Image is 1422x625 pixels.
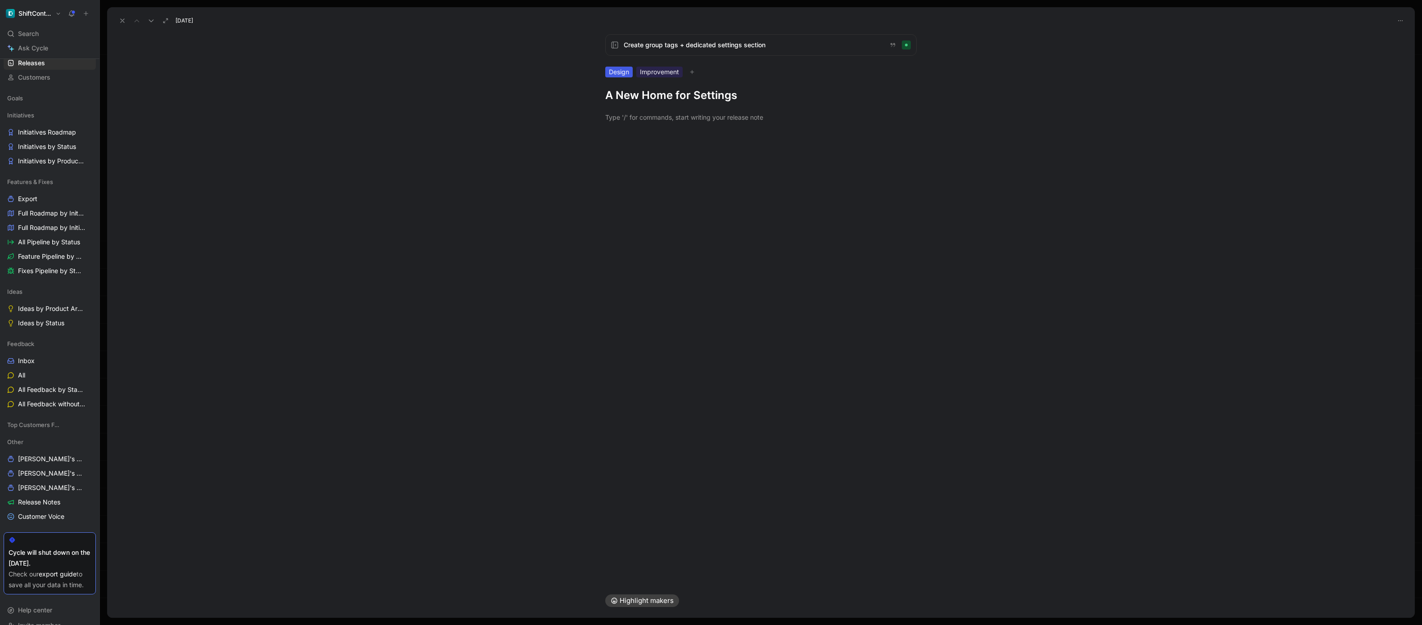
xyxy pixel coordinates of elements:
a: Initiatives by Product Area [4,154,96,168]
div: Improvement [636,67,683,77]
span: [PERSON_NAME]'s Work [18,454,84,463]
div: DesignImprovement [605,67,917,77]
span: Export [18,194,37,203]
a: Release Notes [4,495,96,509]
span: Initiatives Roadmap [18,128,76,137]
span: Help center [18,606,52,614]
div: Other[PERSON_NAME]'s Work[PERSON_NAME]'s Work[PERSON_NAME]'s WorkRelease NotesCustomer Voice [4,435,96,523]
span: Ask Cycle [18,43,48,54]
a: Initiatives Roadmap [4,126,96,139]
div: FeedbackInboxAllAll Feedback by StatusAll Feedback without Insights [4,337,96,411]
span: Ideas by Product Area [18,304,83,313]
div: Features & Fixes [4,175,96,189]
div: Check our to save all your data in time. [9,569,91,590]
a: Customer Voice [4,510,96,523]
span: Customers [18,73,50,82]
span: Goals [7,94,23,103]
a: Ask Cycle [4,41,96,55]
span: All Feedback without Insights [18,400,85,409]
a: [PERSON_NAME]'s Work [4,467,96,480]
span: Feedback [7,339,34,348]
span: Initiatives by Product Area [18,157,85,166]
div: Features & FixesExportFull Roadmap by InitiativesFull Roadmap by Initiatives/StatusAll Pipeline b... [4,175,96,278]
img: ShiftControl [6,9,15,18]
div: Cycle will shut down on the [DATE]. [9,547,91,569]
span: Feature Pipeline by Status [18,252,85,261]
a: Full Roadmap by Initiatives/Status [4,221,96,234]
div: Top Customers Feedback [4,418,96,434]
div: Goals [4,91,96,105]
span: [PERSON_NAME]'s Work [18,469,84,478]
span: [DATE] [175,17,193,24]
h1: ShiftControl [18,9,52,18]
div: Ideas [4,285,96,298]
div: Search [4,27,96,40]
span: All [18,371,25,380]
span: Create group tags + dedicated settings section [624,40,882,50]
span: Initiatives [7,111,34,120]
span: All Feedback by Status [18,385,84,394]
span: Features & Fixes [7,177,53,186]
span: Releases [18,58,45,67]
a: Ideas by Product Area [4,302,96,315]
a: Export [4,192,96,206]
span: Fixes Pipeline by Status [18,266,84,275]
div: IdeasIdeas by Product AreaIdeas by Status [4,285,96,330]
a: Fixes Pipeline by Status [4,264,96,278]
div: Other [4,435,96,449]
h1: A New Home for Settings [605,88,917,103]
a: All Pipeline by Status [4,235,96,249]
div: Goals [4,91,96,108]
a: Ideas by Status [4,316,96,330]
span: Customer Voice [18,512,64,521]
a: Initiatives by Status [4,140,96,153]
span: Search [18,28,39,39]
span: [PERSON_NAME]'s Work [18,483,84,492]
div: Top Customers Feedback [4,418,96,432]
div: Help center [4,603,96,617]
a: Feature Pipeline by Status [4,250,96,263]
a: Inbox [4,354,96,368]
div: Feedback [4,337,96,351]
a: [PERSON_NAME]'s Work [4,452,96,466]
span: Initiatives by Status [18,142,76,151]
span: Ideas by Status [18,319,64,328]
span: All Pipeline by Status [18,238,80,247]
div: Design [605,67,633,77]
span: Top Customers Feedback [7,420,63,429]
a: Customers [4,71,96,84]
span: Release Notes [18,498,60,507]
a: export guide [39,570,76,578]
a: All Feedback without Insights [4,397,96,411]
a: Full Roadmap by Initiatives [4,207,96,220]
a: All Feedback by Status [4,383,96,396]
div: Initiatives [4,108,96,122]
a: [PERSON_NAME]'s Work [4,481,96,495]
div: InitiativesInitiatives RoadmapInitiatives by StatusInitiatives by Product Area [4,108,96,168]
span: Full Roadmap by Initiatives/Status [18,223,86,232]
a: All [4,369,96,382]
button: ShiftControlShiftControl [4,7,63,20]
a: Releases [4,56,96,70]
span: Other [7,437,23,446]
span: Inbox [18,356,35,365]
button: Highlight makers [605,594,679,607]
span: Full Roadmap by Initiatives [18,209,85,218]
span: Ideas [7,287,22,296]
